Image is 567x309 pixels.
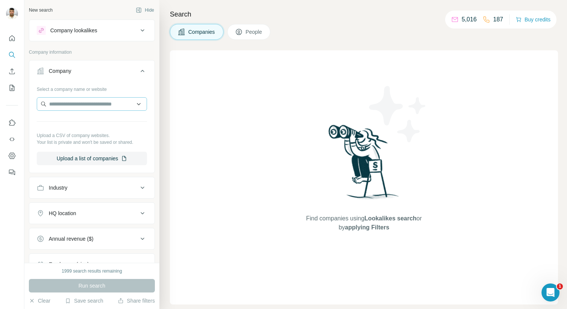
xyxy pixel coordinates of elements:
span: Companies [188,28,216,36]
button: Enrich CSV [6,65,18,78]
button: Company [29,62,154,83]
div: 1999 search results remaining [62,268,122,274]
div: Employees (size) [49,261,89,268]
div: Industry [49,184,67,191]
p: Upload a CSV of company websites. [37,132,147,139]
button: Industry [29,179,154,197]
button: Hide [130,5,159,16]
button: Buy credits [516,14,550,25]
span: 1 [557,283,563,289]
p: Your list is private and won't be saved or shared. [37,139,147,146]
div: Select a company name or website [37,83,147,93]
img: Surfe Illustration - Woman searching with binoculars [325,123,403,207]
button: Quick start [6,32,18,45]
div: Annual revenue ($) [49,235,93,243]
button: Use Surfe API [6,133,18,146]
button: Feedback [6,166,18,179]
button: Save search [65,297,103,304]
span: Lookalikes search [364,215,417,222]
iframe: Intercom live chat [541,283,559,301]
span: applying Filters [345,224,389,231]
span: Find companies using or by [304,214,424,232]
button: Annual revenue ($) [29,230,154,248]
button: Company lookalikes [29,21,154,39]
img: Avatar [6,8,18,20]
p: 187 [493,15,503,24]
button: Upload a list of companies [37,152,147,165]
button: HQ location [29,204,154,222]
div: New search [29,7,52,14]
button: Dashboard [6,149,18,163]
button: Employees (size) [29,255,154,273]
button: Search [6,48,18,62]
button: My lists [6,81,18,95]
img: Surfe Illustration - Stars [364,80,432,148]
span: People [246,28,263,36]
h4: Search [170,9,558,20]
p: Company information [29,49,155,56]
p: 5,016 [462,15,477,24]
div: Company lookalikes [50,27,97,34]
div: HQ location [49,210,76,217]
div: Company [49,67,71,75]
button: Use Surfe on LinkedIn [6,116,18,130]
button: Share filters [118,297,155,304]
button: Clear [29,297,50,304]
